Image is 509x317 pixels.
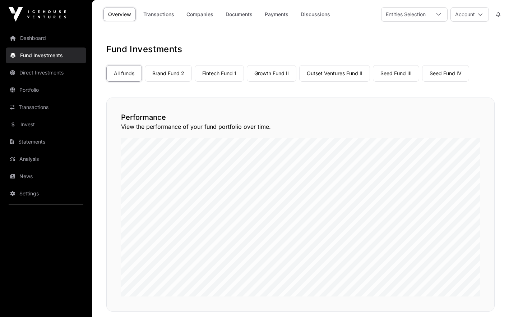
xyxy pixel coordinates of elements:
a: Payments [260,8,293,21]
a: Transactions [6,99,86,115]
h1: Fund Investments [106,44,495,55]
a: All funds [106,65,142,82]
a: Fund Investments [6,47,86,63]
a: Growth Fund II [247,65,296,82]
a: Fintech Fund 1 [195,65,244,82]
a: Analysis [6,151,86,167]
a: Portfolio [6,82,86,98]
a: Documents [221,8,257,21]
a: Seed Fund III [373,65,419,82]
a: Invest [6,117,86,132]
a: Transactions [139,8,179,21]
a: Direct Investments [6,65,86,81]
h2: Performance [121,112,480,122]
a: Discussions [296,8,335,21]
a: Companies [182,8,218,21]
a: News [6,168,86,184]
a: Overview [103,8,136,21]
p: View the performance of your fund portfolio over time. [121,122,480,131]
button: Account [450,7,489,22]
a: Outset Ventures Fund II [299,65,370,82]
img: Icehouse Ventures Logo [9,7,66,22]
a: Settings [6,186,86,201]
a: Seed Fund IV [422,65,469,82]
a: Statements [6,134,86,150]
a: Brand Fund 2 [145,65,192,82]
a: Dashboard [6,30,86,46]
div: Entities Selection [381,8,430,21]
